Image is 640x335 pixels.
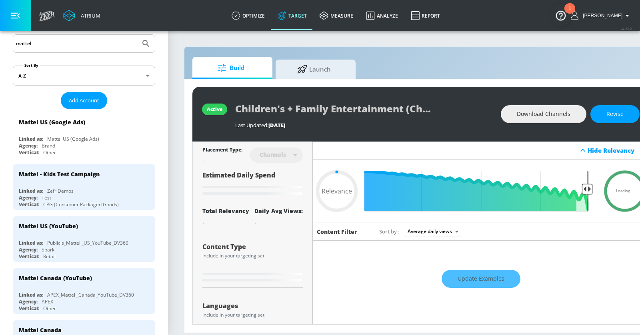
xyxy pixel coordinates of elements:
div: Mattel Canada (YouTube) [19,274,92,282]
button: Submit Search [137,35,155,52]
button: Download Channels [501,105,586,123]
div: Mattel US (YouTube)Linked as:Publicis_Mattel _US_YouTube_DV360Agency:SparkVertical:Retail [13,216,155,262]
div: Vertical: [19,305,39,312]
a: Target [271,1,313,30]
div: Vertical: [19,253,39,260]
div: Last Updated: [235,122,493,129]
div: Atrium [78,12,100,19]
div: Mattel Canada (YouTube)Linked as:APEX_Mattel _Canada_YouTube_DV360Agency:APEXVertical:Other [13,268,155,314]
div: Agency: [19,194,38,201]
span: Launch [284,60,344,79]
div: Linked as: [19,187,43,194]
div: A-Z [13,66,155,86]
div: Include in your targeting set [202,313,303,317]
a: Report [404,1,446,30]
div: APEX [42,298,53,305]
span: Estimated Daily Spend [202,171,275,179]
div: Agency: [19,142,38,149]
div: Languages [202,303,303,309]
input: Search by name [16,38,137,49]
a: measure [313,1,360,30]
div: Zefr Demos [47,187,74,194]
a: Analyze [360,1,404,30]
span: Revise [606,109,624,119]
span: Sort by [379,228,400,235]
div: Placement Type: [202,146,242,155]
div: Test [42,194,51,201]
div: Total Relevancy [202,207,249,215]
div: Mattel - Kids Test Campaign [19,170,100,178]
div: Content Type [202,243,303,250]
input: Final Threshold [369,171,593,211]
div: Publicis_Mattel _US_YouTube_DV360 [47,239,128,246]
button: Open Resource Center, 1 new notification [550,4,572,26]
div: Vertical: [19,149,39,156]
div: Mattel - Kids Test CampaignLinked as:Zefr DemosAgency:TestVertical:CPG (Consumer Packaged Goods) [13,164,155,210]
div: Channels [256,151,290,158]
span: v 4.22.2 [621,26,632,31]
a: optimize [225,1,271,30]
div: Include in your targeting set [202,253,303,258]
div: Agency: [19,298,38,305]
div: Mattel US (Google Ads) [19,118,85,126]
div: Mattel US (YouTube) [19,222,78,230]
button: Revise [590,105,640,123]
span: login as: casey.cohen@zefr.com [580,13,622,18]
div: Vertical: [19,201,39,208]
div: active [207,106,222,113]
div: Linked as: [19,136,43,142]
span: Download Channels [517,109,570,119]
div: Average daily views [404,226,462,237]
button: Add Account [61,92,107,109]
div: APEX_Mattel _Canada_YouTube_DV360 [47,291,134,298]
div: Estimated Daily Spend [202,171,303,197]
div: Mattel US (Google Ads)Linked as:Mattel US (Google Ads)Agency:BrandVertical:Other [13,112,155,158]
div: Agency: [19,246,38,253]
div: Linked as: [19,291,43,298]
div: Linked as: [19,239,43,246]
span: Loading... [616,189,634,193]
a: Atrium [63,10,100,22]
div: Spark [42,246,54,253]
h6: Content Filter [317,228,357,235]
span: [DATE] [268,122,285,129]
label: Sort By [23,63,40,68]
div: Daily Avg Views: [254,207,303,215]
div: Retail [43,253,56,260]
div: 1 [568,8,571,19]
div: Other [43,149,56,156]
span: Relevance [322,188,352,194]
span: Build [200,58,261,78]
div: CPG (Consumer Packaged Goods) [43,201,119,208]
span: Add Account [69,96,99,105]
button: [PERSON_NAME] [571,11,632,20]
div: Mattel Canada [19,326,62,334]
div: Brand [42,142,55,149]
div: Other [43,305,56,312]
div: Mattel US (Google Ads) [47,136,99,142]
